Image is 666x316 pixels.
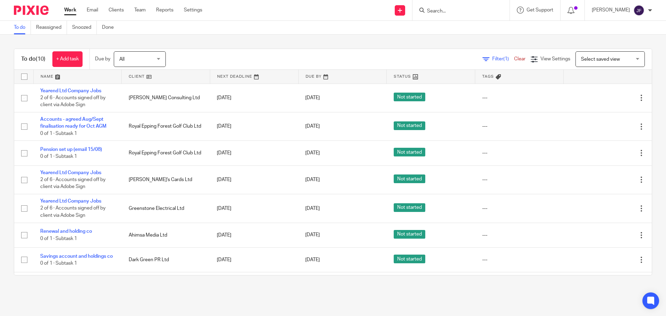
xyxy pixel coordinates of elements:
td: [DATE] [210,223,298,247]
span: Not started [394,230,425,239]
span: [DATE] [305,177,320,182]
span: Not started [394,255,425,263]
span: Select saved view [581,57,620,62]
a: Team [134,7,146,14]
td: Royal Epping Forest Golf Club Ltd [122,141,210,165]
img: svg%3E [633,5,644,16]
img: Pixie [14,6,49,15]
td: [DATE] [210,165,298,194]
span: 2 of 6 · Accounts signed off by client via Adobe Sign [40,95,105,108]
td: Ahimsa Media Ltd [122,223,210,247]
span: [DATE] [305,124,320,129]
span: (1) [503,57,509,61]
a: Accounts - agreed Aug/Sept finalisation ready for Oct AGM [40,117,106,129]
a: Work [64,7,76,14]
span: Not started [394,121,425,130]
p: Due by [95,55,110,62]
a: Yearend Ltd Company Jobs [40,170,101,175]
input: Search [426,8,489,15]
span: Not started [394,93,425,101]
span: [DATE] [305,95,320,100]
td: [PERSON_NAME]'s Cards Ltd [122,165,210,194]
a: Settings [184,7,202,14]
td: Dark Green PR Ltd [122,247,210,272]
span: All [119,57,125,62]
td: [PERSON_NAME] Consulting Ltd [122,84,210,112]
td: [DATE] [210,272,298,297]
a: Snoozed [72,21,97,34]
a: Yearend Ltd Company Jobs [40,88,101,93]
a: Renewal and holding co [40,229,92,234]
span: [DATE] [305,233,320,238]
a: To do [14,21,31,34]
td: Greenstone Electrical Ltd [122,194,210,223]
span: Not started [394,148,425,156]
td: [DATE] [210,247,298,272]
span: (10) [36,56,45,62]
div: --- [482,256,557,263]
td: [PERSON_NAME] [122,272,210,297]
a: Clear [514,57,526,61]
span: Not started [394,174,425,183]
span: [DATE] [305,206,320,211]
span: Get Support [527,8,553,12]
span: [DATE] [305,257,320,262]
div: --- [482,150,557,156]
a: Clients [109,7,124,14]
td: [DATE] [210,84,298,112]
span: Filter [492,57,514,61]
span: 0 of 1 · Subtask 1 [40,236,77,241]
div: --- [482,94,557,101]
div: --- [482,205,557,212]
td: [DATE] [210,141,298,165]
span: 2 of 6 · Accounts signed off by client via Adobe Sign [40,206,105,218]
a: Pension set up (email 15/08) [40,147,102,152]
p: [PERSON_NAME] [592,7,630,14]
td: [DATE] [210,194,298,223]
a: Reports [156,7,173,14]
span: 0 of 1 · Subtask 1 [40,131,77,136]
span: Tags [482,75,494,78]
span: View Settings [540,57,570,61]
a: + Add task [52,51,83,67]
a: Savings account and holdings co [40,254,113,259]
span: [DATE] [305,151,320,155]
span: Not started [394,203,425,212]
div: --- [482,176,557,183]
a: Yearend Ltd Company Jobs [40,199,101,204]
a: Done [102,21,119,34]
div: --- [482,232,557,239]
span: 2 of 6 · Accounts signed off by client via Adobe Sign [40,177,105,189]
td: Royal Epping Forest Golf Club Ltd [122,112,210,140]
a: Reassigned [36,21,67,34]
span: 0 of 1 · Subtask 1 [40,154,77,159]
span: 0 of 1 · Subtask 1 [40,261,77,266]
a: Email [87,7,98,14]
td: [DATE] [210,112,298,140]
div: --- [482,123,557,130]
h1: To do [21,55,45,63]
